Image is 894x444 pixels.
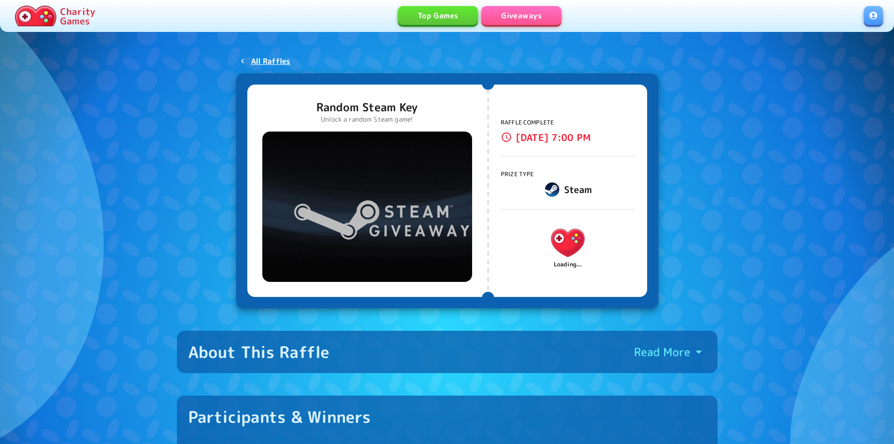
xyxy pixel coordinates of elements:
[60,7,95,25] p: Charity Games
[15,6,56,26] img: Charity.Games
[501,118,554,126] span: Raffle Complete
[236,53,294,70] a: All Raffles
[188,342,330,362] div: About This Raffle
[262,132,472,282] img: Random Steam Key
[316,100,418,115] p: Random Steam Key
[316,115,418,124] p: Unlock a random Steam game!
[11,4,99,28] a: Charity Games
[188,407,371,427] div: Participants & Winners
[564,182,592,197] h6: Steam
[516,130,591,145] p: [DATE] 7:00 PM
[251,55,290,67] p: All Raffles
[177,331,718,373] button: About This RaffleRead More
[634,344,690,359] p: Read More
[554,260,582,269] span: Loading...
[481,6,561,25] a: Giveaways
[398,6,478,25] a: Top Games
[501,170,534,178] span: Prize Type
[550,225,586,261] img: Charity.Games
